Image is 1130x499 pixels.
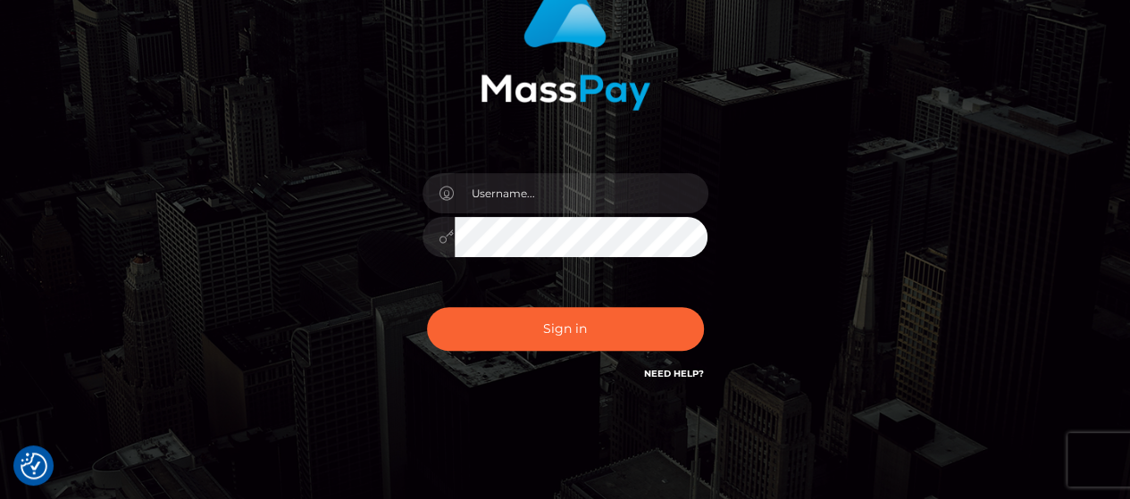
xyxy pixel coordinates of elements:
[455,173,708,213] input: Username...
[644,368,704,379] a: Need Help?
[427,307,704,351] button: Sign in
[21,453,47,479] img: Revisit consent button
[21,453,47,479] button: Consent Preferences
